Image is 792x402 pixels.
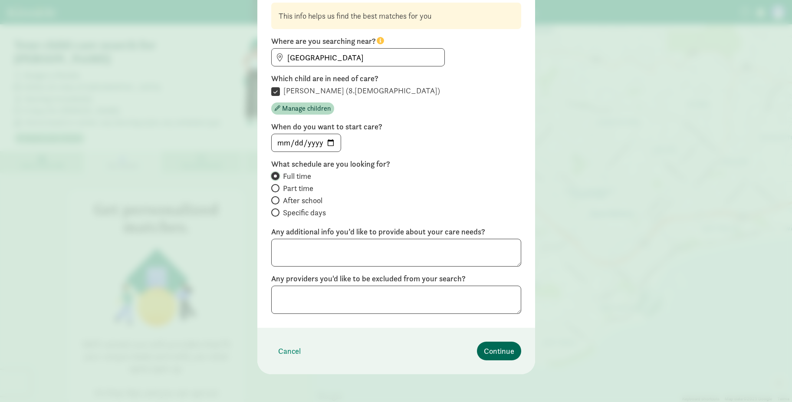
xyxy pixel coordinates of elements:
[271,159,521,169] label: What schedule are you looking for?
[477,342,521,360] button: Continue
[271,342,308,360] button: Cancel
[283,208,326,218] span: Specific days
[271,73,521,84] label: Which child are in need of care?
[283,183,313,194] span: Part time
[279,10,514,22] div: This info helps us find the best matches for you
[283,195,322,206] span: After school
[271,273,521,284] label: Any providers you'd like to be excluded from your search?
[271,122,521,132] label: When do you want to start care?
[271,227,521,237] label: Any additional info you’d like to provide about your care needs?
[282,103,331,114] span: Manage children
[280,86,440,96] label: [PERSON_NAME] (8.[DEMOGRAPHIC_DATA])
[272,49,444,66] input: Find address
[484,345,514,357] span: Continue
[278,345,301,357] span: Cancel
[271,102,334,115] button: Manage children
[271,36,521,46] label: Where are you searching near?
[283,171,311,181] span: Full time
